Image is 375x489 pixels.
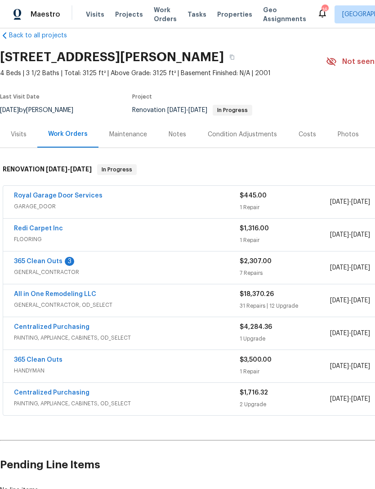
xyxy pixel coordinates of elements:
[240,400,330,409] div: 2 Upgrade
[330,329,370,338] span: -
[217,10,252,19] span: Properties
[115,10,143,19] span: Projects
[321,5,328,14] div: 16
[46,166,67,172] span: [DATE]
[240,390,268,396] span: $1,716.32
[98,165,136,174] span: In Progress
[330,297,349,304] span: [DATE]
[330,197,370,206] span: -
[188,107,207,113] span: [DATE]
[240,203,330,212] div: 1 Repair
[330,330,349,336] span: [DATE]
[3,164,92,175] h6: RENOVATION
[330,362,370,371] span: -
[351,297,370,304] span: [DATE]
[224,49,240,65] button: Copy Address
[132,107,252,113] span: Renovation
[240,324,272,330] span: $4,284.36
[14,301,240,310] span: GENERAL_CONTRACTOR, OD_SELECT
[330,199,349,205] span: [DATE]
[240,236,330,245] div: 1 Repair
[330,263,370,272] span: -
[208,130,277,139] div: Condition Adjustments
[240,258,272,265] span: $2,307.00
[14,333,240,342] span: PAINTING, APPLIANCE, CABINETS, OD_SELECT
[14,324,89,330] a: Centralized Purchasing
[351,199,370,205] span: [DATE]
[14,235,240,244] span: FLOORING
[70,166,92,172] span: [DATE]
[351,396,370,402] span: [DATE]
[14,202,240,211] span: GARAGE_DOOR
[338,130,359,139] div: Photos
[46,166,92,172] span: -
[14,258,62,265] a: 365 Clean Outs
[299,130,316,139] div: Costs
[263,5,306,23] span: Geo Assignments
[14,357,62,363] a: 365 Clean Outs
[14,268,240,277] span: GENERAL_CONTRACTOR
[11,130,27,139] div: Visits
[240,334,330,343] div: 1 Upgrade
[330,396,349,402] span: [DATE]
[240,301,330,310] div: 31 Repairs | 12 Upgrade
[187,11,206,18] span: Tasks
[167,107,186,113] span: [DATE]
[214,108,251,113] span: In Progress
[154,5,177,23] span: Work Orders
[240,193,267,199] span: $445.00
[14,399,240,408] span: PAINTING, APPLIANCE, CABINETS, OD_SELECT
[240,367,330,376] div: 1 Repair
[330,395,370,404] span: -
[167,107,207,113] span: -
[65,257,74,266] div: 3
[240,357,272,363] span: $3,500.00
[240,291,274,297] span: $18,370.26
[14,193,103,199] a: Royal Garage Door Services
[240,269,330,278] div: 7 Repairs
[330,232,349,238] span: [DATE]
[109,130,147,139] div: Maintenance
[31,10,60,19] span: Maestro
[132,94,152,99] span: Project
[330,363,349,369] span: [DATE]
[351,330,370,336] span: [DATE]
[240,225,269,232] span: $1,316.00
[14,366,240,375] span: HANDYMAN
[14,390,89,396] a: Centralized Purchasing
[48,130,88,139] div: Work Orders
[351,232,370,238] span: [DATE]
[330,296,370,305] span: -
[351,265,370,271] span: [DATE]
[330,265,349,271] span: [DATE]
[351,363,370,369] span: [DATE]
[14,291,96,297] a: All in One Remodeling LLC
[14,225,63,232] a: Redi Carpet Inc
[86,10,104,19] span: Visits
[169,130,186,139] div: Notes
[330,230,370,239] span: -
